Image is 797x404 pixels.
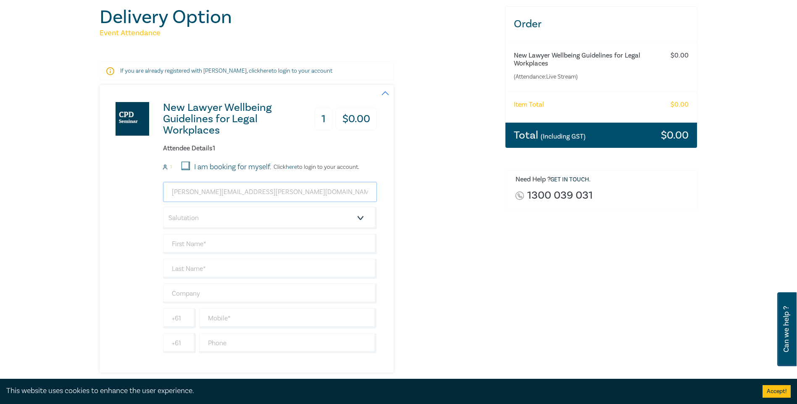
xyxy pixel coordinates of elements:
[516,176,691,184] h6: Need Help ? .
[514,52,655,68] h6: New Lawyer Wellbeing Guidelines for Legal Workplaces
[260,67,271,75] a: here
[170,164,172,170] small: 1
[116,102,149,136] img: New Lawyer Wellbeing Guidelines for Legal Workplaces
[163,144,377,152] h6: Attendee Details 1
[199,308,377,328] input: Mobile*
[514,130,586,141] h3: Total
[120,67,373,75] p: If you are already registered with [PERSON_NAME], click to login to your account
[286,163,297,171] a: here
[271,164,359,171] p: Click to login to your account.
[514,101,544,109] h6: Item Total
[199,333,377,353] input: Phone
[194,162,271,173] label: I am booking for myself.
[100,6,495,28] h1: Delivery Option
[671,101,689,109] h6: $ 0.00
[163,308,196,328] input: +61
[163,283,377,304] input: Company
[782,297,790,361] span: Can we help ?
[163,259,377,279] input: Last Name*
[541,132,586,141] small: (Including GST)
[6,386,750,396] div: This website uses cookies to enhance the user experience.
[661,130,689,141] h3: $ 0.00
[163,182,377,202] input: Attendee Email*
[550,176,589,184] a: Get in touch
[100,28,495,38] h5: Event Attendance
[163,234,377,254] input: First Name*
[336,108,377,131] h3: $ 0.00
[671,52,689,60] h6: $ 0.00
[514,73,655,81] small: (Attendance: Live Stream )
[527,190,593,201] a: 1300 039 031
[763,385,791,398] button: Accept cookies
[163,102,301,136] h3: New Lawyer Wellbeing Guidelines for Legal Workplaces
[315,108,332,131] h3: 1
[163,333,196,353] input: +61
[505,7,697,42] h3: Order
